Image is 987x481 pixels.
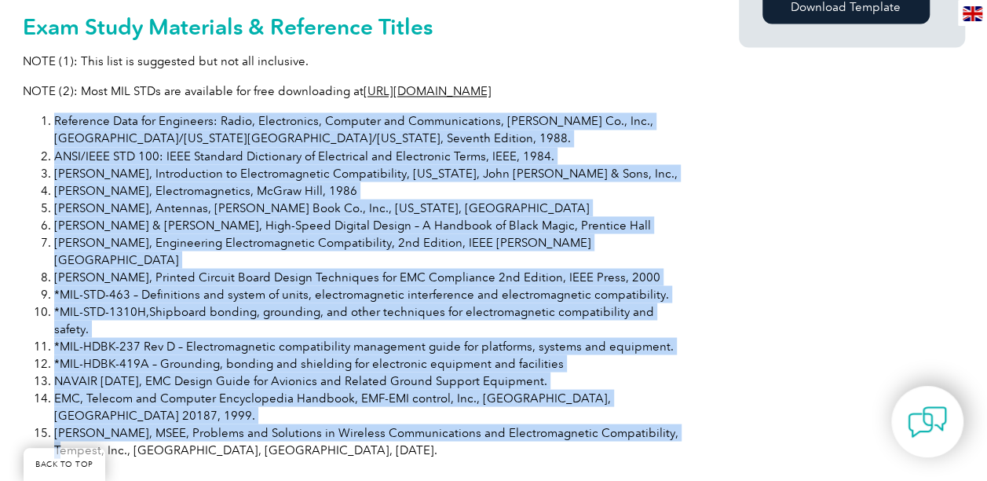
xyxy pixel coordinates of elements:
[54,303,682,337] li: *MIL-STD-1310H,Shipboard bonding, grounding, and other techniques for electromagnetic compatibili...
[24,448,105,481] a: BACK TO TOP
[54,389,682,424] li: EMC, Telecom and Computer Encyclopedia Handbook, EMF-EMI control, Inc., [GEOGRAPHIC_DATA], [GEOGR...
[54,199,682,216] li: [PERSON_NAME], Antennas, [PERSON_NAME] Book Co., Inc., [US_STATE], [GEOGRAPHIC_DATA]
[54,147,682,164] li: ANSI/IEEE STD 100: IEEE Standard Dictionary of Electrical and Electronic Terms, IEEE, 1984.
[23,14,682,39] h2: Exam Study Materials & Reference Titles
[54,337,682,354] li: *MIL-HDBK-237 Rev D – Electromagnetic compatibility management guide for platforms, systems and e...
[54,268,682,285] li: [PERSON_NAME], Printed Circuit Board Design Techniques for EMC Compliance 2nd Edition, IEEE Press...
[963,6,982,21] img: en
[54,424,682,458] li: [PERSON_NAME], MSEE, Problems and Solutions in Wireless Communications and Electromagnetic Compat...
[54,354,682,372] li: *MIL-HDBK-419A – Grounding, bonding and shielding for electronic equipment and facilities
[23,53,682,70] p: NOTE (1): This list is suggested but not all inclusive.
[54,216,682,233] li: [PERSON_NAME] & [PERSON_NAME], High-Speed Digital Design – A Handbook of Black Magic, Prentice Hall
[364,84,492,98] a: [URL][DOMAIN_NAME]
[908,402,947,442] img: contact-chat.png
[23,83,682,100] p: NOTE (2): Most MIL STDs are available for free downloading at
[54,182,682,199] li: [PERSON_NAME], Electromagnetics, McGraw Hill, 1986
[54,372,682,389] li: NAVAIR [DATE], EMC Design Guide for Avionics and Related Ground Support Equipment.
[54,285,682,303] li: *MIL-STD-463 – Definitions and system of units, electromagnetic interference and electromagnetic ...
[54,112,682,147] li: Reference Data for Engineers: Radio, Electronics, Computer and Communications, [PERSON_NAME] Co.,...
[54,164,682,182] li: [PERSON_NAME], Introduction to Electromagnetic Compatibility, [US_STATE], John [PERSON_NAME] & So...
[54,233,682,268] li: [PERSON_NAME], Engineering Electromagnetic Compatibility, 2nd Edition, IEEE [PERSON_NAME][GEOGRAP...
